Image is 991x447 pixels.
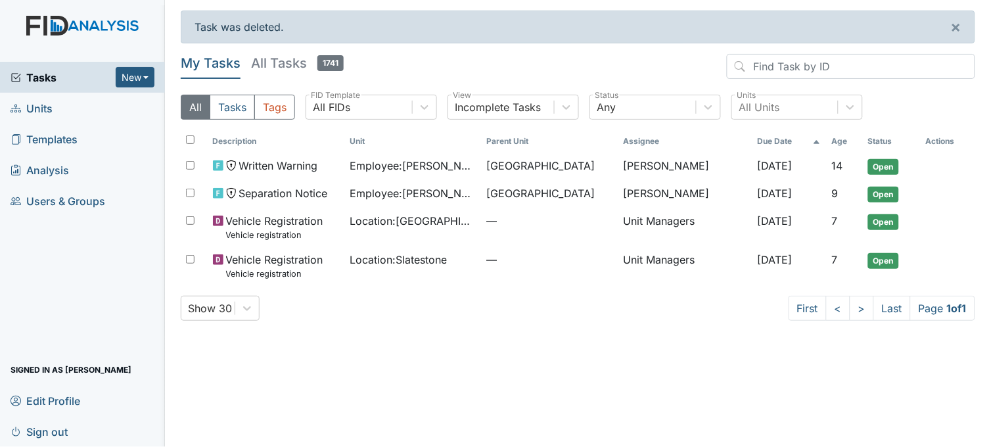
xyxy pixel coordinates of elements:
th: Toggle SortBy [481,130,618,153]
th: Toggle SortBy [344,130,481,153]
span: [GEOGRAPHIC_DATA] [486,185,595,201]
a: First [789,296,827,321]
span: 1741 [317,55,344,71]
a: Last [873,296,911,321]
span: Separation Notice [239,185,328,201]
button: New [116,67,155,87]
span: [DATE] [758,159,793,172]
span: Users & Groups [11,191,105,211]
button: Tags [254,95,295,120]
td: [PERSON_NAME] [618,180,752,208]
small: Vehicle registration [226,268,323,280]
span: Location : Slatestone [350,252,447,268]
span: [GEOGRAPHIC_DATA] [486,158,595,174]
span: Units [11,98,53,118]
span: — [486,252,612,268]
div: Any [597,99,616,115]
span: Written Warning [239,158,318,174]
h5: My Tasks [181,54,241,72]
span: Employee : [PERSON_NAME], Ky'Asia [350,158,476,174]
th: Toggle SortBy [826,130,863,153]
span: × [951,17,961,36]
input: Toggle All Rows Selected [186,135,195,144]
span: [DATE] [758,214,793,227]
strong: 1 of 1 [947,302,967,315]
a: Tasks [11,70,116,85]
td: Unit Managers [618,247,752,285]
span: Open [868,253,899,269]
input: Find Task by ID [727,54,975,79]
td: [PERSON_NAME] [618,153,752,180]
button: × [938,11,975,43]
h5: All Tasks [251,54,344,72]
span: [DATE] [758,187,793,200]
td: Unit Managers [618,208,752,247]
th: Toggle SortBy [752,130,827,153]
span: Open [868,159,899,175]
span: [DATE] [758,253,793,266]
span: Vehicle Registration Vehicle registration [226,213,323,241]
div: Type filter [181,95,295,120]
button: Tasks [210,95,255,120]
span: Page [910,296,975,321]
span: Employee : [PERSON_NAME] [350,185,476,201]
small: Vehicle registration [226,229,323,241]
span: Signed in as [PERSON_NAME] [11,360,131,380]
th: Toggle SortBy [863,130,921,153]
th: Assignee [618,130,752,153]
span: Templates [11,129,78,149]
span: Open [868,187,899,202]
span: — [486,213,612,229]
span: Vehicle Registration Vehicle registration [226,252,323,280]
span: Analysis [11,160,69,180]
span: 7 [831,253,837,266]
button: All [181,95,210,120]
span: Open [868,214,899,230]
a: > [850,296,874,321]
div: Task was deleted. [181,11,975,43]
div: Incomplete Tasks [455,99,541,115]
div: All Units [739,99,779,115]
th: Toggle SortBy [208,130,344,153]
span: Location : [GEOGRAPHIC_DATA] [350,213,476,229]
span: 14 [831,159,842,172]
a: < [826,296,850,321]
div: All FIDs [313,99,350,115]
nav: task-pagination [789,296,975,321]
div: Show 30 [188,300,232,316]
span: Sign out [11,421,68,442]
span: 9 [831,187,838,200]
th: Actions [921,130,975,153]
span: 7 [831,214,837,227]
span: Edit Profile [11,390,80,411]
